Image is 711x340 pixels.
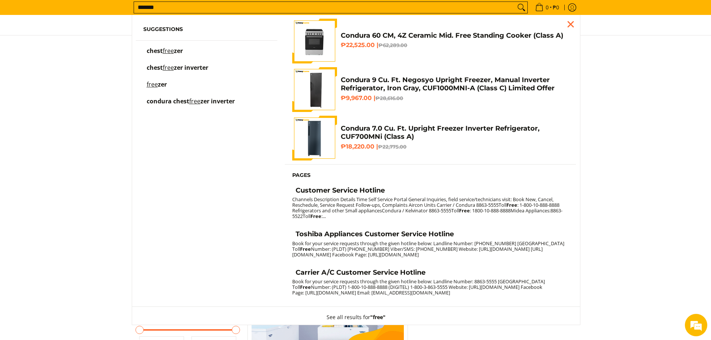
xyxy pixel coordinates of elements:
[370,314,386,321] strong: "free"
[147,48,183,61] p: chest freezer
[147,65,208,78] p: chest freezer inverter
[292,240,564,258] small: Book for your service requests through the given hotline below: Landline Number: [PHONE_NUMBER] [...
[296,268,425,277] h4: Carrier A/C Customer Service Hotline
[147,47,163,55] span: chest
[552,5,560,10] span: ₱0
[341,124,568,141] h4: Condura 7.0 Cu. Ft. Upright Freezer Inverter Refrigerator, CUF700MNi (Class A)
[292,268,568,279] a: Carrier A/C Customer Service Hotline
[565,19,576,30] div: Close pop up
[292,116,568,160] a: Condura 7.0 Cu. Ft. Upright Freezer Inverter Refrigerator, CUF700MNi (Class A) Condura 7.0 Cu. Ft...
[292,172,568,179] h6: Pages
[375,95,403,101] del: ₱28,616.00
[200,97,235,105] span: zer inverter
[341,31,568,40] h4: Condura 60 CM, 4Z Ceramic Mid. Free Standing Cooker (Class A)
[296,186,385,195] h4: Customer Service Hotline
[378,42,407,48] del: ₱62,289.00
[515,2,527,13] button: Search
[147,80,158,88] mark: free
[147,99,235,112] p: condura chest freezer inverter
[533,3,561,12] span: •
[378,144,406,150] del: ₱22,775.00
[341,143,568,150] h6: ₱18,220.00 |
[143,48,270,61] a: chest freezer
[292,196,562,219] small: Channels Description Details Time Self Service Portal General Inquiries, field service/technician...
[143,99,270,112] a: condura chest freezer inverter
[143,26,270,33] h6: Suggestions
[189,97,200,105] mark: free
[506,202,517,208] strong: Free
[143,65,270,78] a: chest freezer inverter
[292,67,337,112] img: Condura 9 Cu. Ft. Negosyo Upright Freezer, Manual Inverter Refrigerator, Iron Gray, CUF1000MNI-A ...
[292,230,568,240] a: Toshiba Appliances Customer Service Hotline
[143,82,270,95] a: freezer
[292,19,568,63] a: Condura 60 CM, 4Z Ceramic Mid. Free Standing Cooker (Class A) Condura 60 CM, 4Z Ceramic Mid. Free...
[341,94,568,102] h6: ₱9,967.00 |
[459,207,470,214] strong: Free
[292,67,568,112] a: Condura 9 Cu. Ft. Negosyo Upright Freezer, Manual Inverter Refrigerator, Iron Gray, CUF1000MNI-A ...
[311,213,321,219] strong: Free
[163,47,174,55] mark: free
[174,63,208,72] span: zer inverter
[319,307,393,328] button: See all results for"free"
[300,284,311,290] strong: Free
[147,97,189,105] span: condura chest
[292,116,337,160] img: Condura 7.0 Cu. Ft. Upright Freezer Inverter Refrigerator, CUF700MNi (Class A)
[296,230,454,238] h4: Toshiba Appliances Customer Service Hotline
[341,76,568,93] h4: Condura 9 Cu. Ft. Negosyo Upright Freezer, Manual Inverter Refrigerator, Iron Gray, CUF1000MNI-A ...
[292,19,337,63] img: Condura 60 CM, 4Z Ceramic Mid. Free Standing Cooker (Class A)
[158,80,167,88] span: zer
[174,47,183,55] span: zer
[292,186,568,197] a: Customer Service Hotline
[300,246,311,252] strong: Free
[545,5,550,10] span: 0
[147,82,167,95] p: freezer
[292,278,545,296] small: Book for your service requests through the given hotline below: Landline Number: 8863-5555 [GEOGR...
[163,63,174,72] mark: free
[147,63,163,72] span: chest
[341,41,568,49] h6: ₱22,525.00 |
